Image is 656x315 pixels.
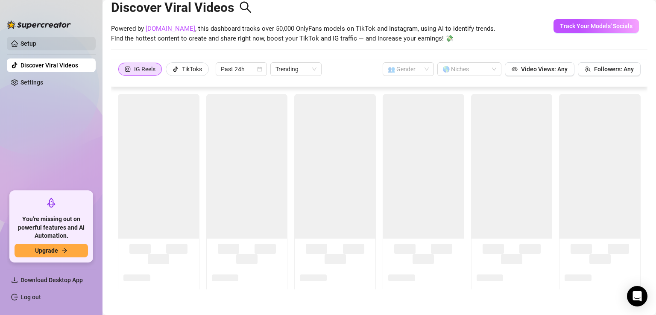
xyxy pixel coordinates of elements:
a: Settings [20,79,43,86]
span: rocket [46,198,56,208]
button: Followers: Any [578,62,641,76]
span: Video Views: Any [521,66,568,73]
span: Powered by , this dashboard tracks over 50,000 OnlyFans models on TikTok and Instagram, using AI ... [111,24,495,44]
span: download [11,277,18,283]
span: Trending [275,63,316,76]
span: instagram [125,66,131,72]
span: Download Desktop App [20,277,83,283]
div: TikToks [182,63,202,76]
div: Open Intercom Messenger [627,286,647,306]
span: Past 24h [221,63,262,76]
span: You're missing out on powerful features and AI Automation. [15,215,88,240]
img: logo-BBDzfeDw.svg [7,20,71,29]
span: eye [512,66,518,72]
a: Setup [20,40,36,47]
span: team [585,66,591,72]
div: IG Reels [134,63,155,76]
button: Upgradearrow-right [15,244,88,257]
span: search [239,1,252,14]
span: Upgrade [35,247,58,254]
span: arrow-right [61,248,67,254]
span: calendar [257,67,262,72]
button: Track Your Models' Socials [553,19,639,33]
a: Discover Viral Videos [20,62,78,69]
button: Video Views: Any [505,62,574,76]
span: Followers: Any [594,66,634,73]
a: [DOMAIN_NAME] [146,25,195,32]
span: tik-tok [173,66,179,72]
a: Log out [20,294,41,300]
span: Track Your Models' Socials [560,23,633,29]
